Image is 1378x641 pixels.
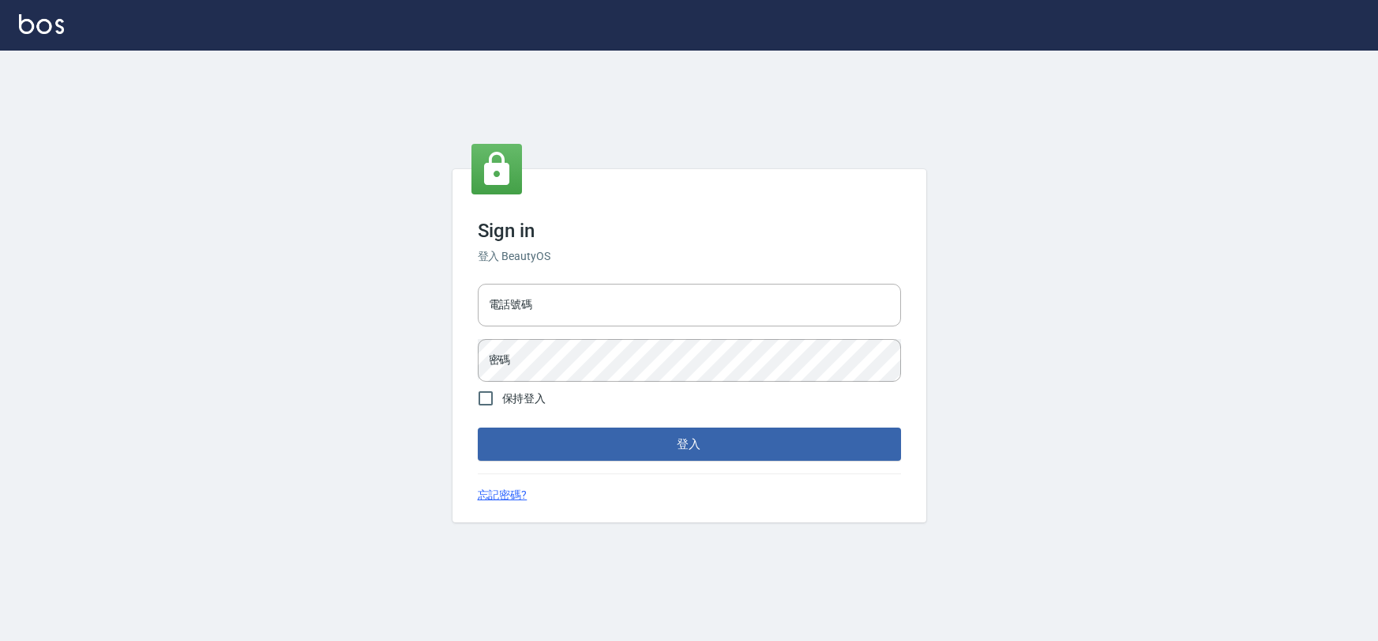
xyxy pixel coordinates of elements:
button: 登入 [478,428,901,461]
span: 保持登入 [502,390,546,407]
h3: Sign in [478,220,901,242]
img: Logo [19,14,64,34]
a: 忘記密碼? [478,487,528,503]
h6: 登入 BeautyOS [478,248,901,265]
